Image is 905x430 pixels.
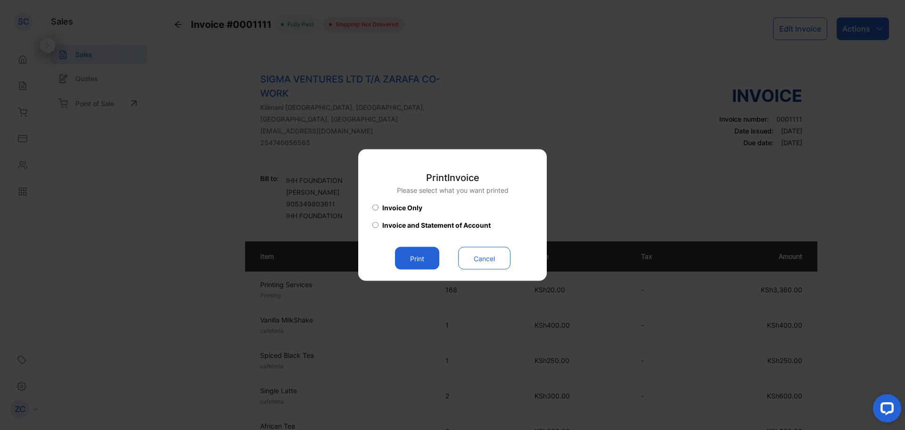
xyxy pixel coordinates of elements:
[458,247,510,270] button: Cancel
[397,171,509,185] p: Print Invoice
[397,185,509,195] p: Please select what you want printed
[382,203,422,213] span: Invoice Only
[395,247,439,270] button: Print
[382,220,491,230] span: Invoice and Statement of Account
[865,390,905,430] iframe: LiveChat chat widget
